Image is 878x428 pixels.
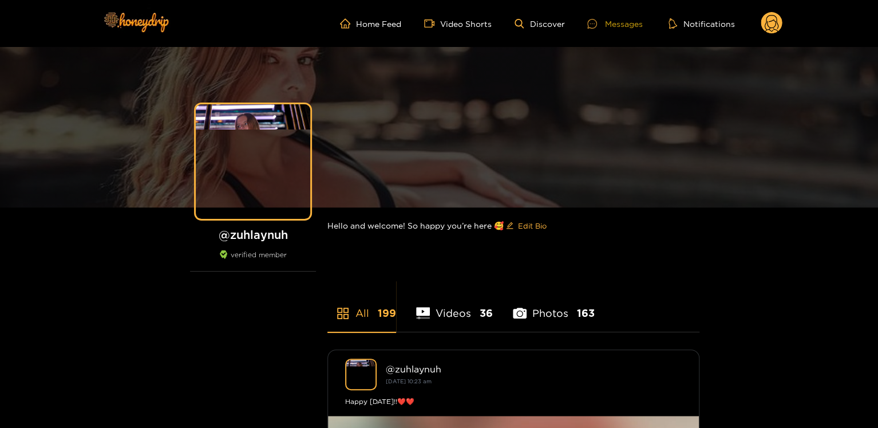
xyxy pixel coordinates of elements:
a: Discover [515,19,564,29]
span: 199 [378,306,396,320]
span: edit [506,222,513,230]
span: appstore [336,307,350,320]
div: Hello and welcome! So happy you’re here 🥰 [327,207,699,244]
span: home [340,18,356,29]
span: video-camera [424,18,440,29]
span: 36 [480,306,493,320]
button: editEdit Bio [504,217,549,235]
div: Messages [587,17,642,30]
div: @ zuhlaynuh [386,364,682,374]
li: Photos [513,280,595,332]
img: zuhlaynuh [345,359,377,390]
li: All [327,280,396,332]
button: Notifications [665,18,738,29]
a: Video Shorts [424,18,492,29]
li: Videos [416,280,493,332]
small: [DATE] 10:23 am [386,378,432,384]
h1: @ zuhlaynuh [190,227,316,242]
a: Home Feed [340,18,401,29]
span: Edit Bio [518,220,547,231]
div: Happy [DATE]!!❤️❤️ [345,396,682,407]
div: verified member [190,250,316,272]
span: 163 [577,306,595,320]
